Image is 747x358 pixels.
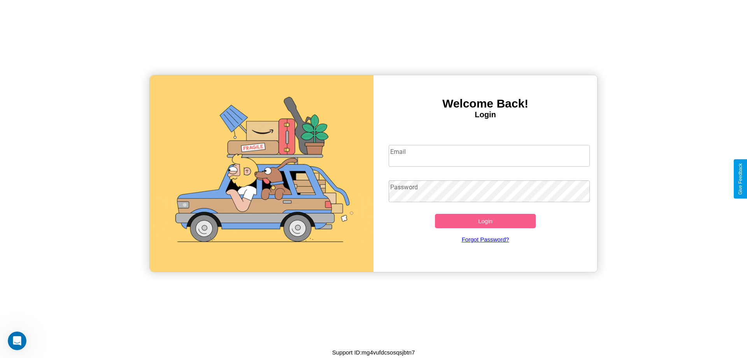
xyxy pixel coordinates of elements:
[373,110,597,119] h4: Login
[385,228,586,250] a: Forgot Password?
[738,163,743,195] div: Give Feedback
[332,347,415,358] p: Support ID: mg4vufdcsosqsjbtn7
[373,97,597,110] h3: Welcome Back!
[150,75,373,272] img: gif
[8,332,26,350] iframe: Intercom live chat
[435,214,536,228] button: Login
